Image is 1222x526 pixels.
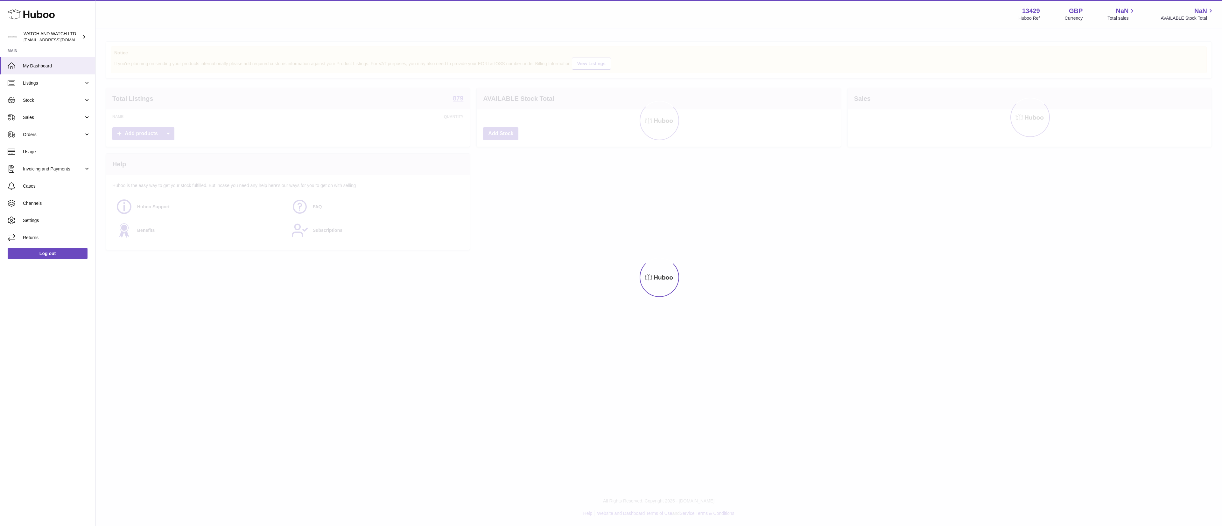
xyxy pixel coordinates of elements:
[1065,15,1083,21] div: Currency
[24,37,94,42] span: [EMAIL_ADDRESS][DOMAIN_NAME]
[1022,7,1040,15] strong: 13429
[1069,7,1083,15] strong: GBP
[1161,7,1214,21] a: NaN AVAILABLE Stock Total
[23,114,84,121] span: Sales
[23,235,90,241] span: Returns
[8,32,17,42] img: internalAdmin-13429@internal.huboo.com
[23,218,90,224] span: Settings
[1107,15,1136,21] span: Total sales
[23,149,90,155] span: Usage
[23,166,84,172] span: Invoicing and Payments
[23,80,84,86] span: Listings
[24,31,81,43] div: WATCH AND WATCH LTD
[23,200,90,206] span: Channels
[1161,15,1214,21] span: AVAILABLE Stock Total
[1194,7,1207,15] span: NaN
[1107,7,1136,21] a: NaN Total sales
[23,63,90,69] span: My Dashboard
[23,183,90,189] span: Cases
[8,248,88,259] a: Log out
[23,132,84,138] span: Orders
[23,97,84,103] span: Stock
[1116,7,1128,15] span: NaN
[1019,15,1040,21] div: Huboo Ref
